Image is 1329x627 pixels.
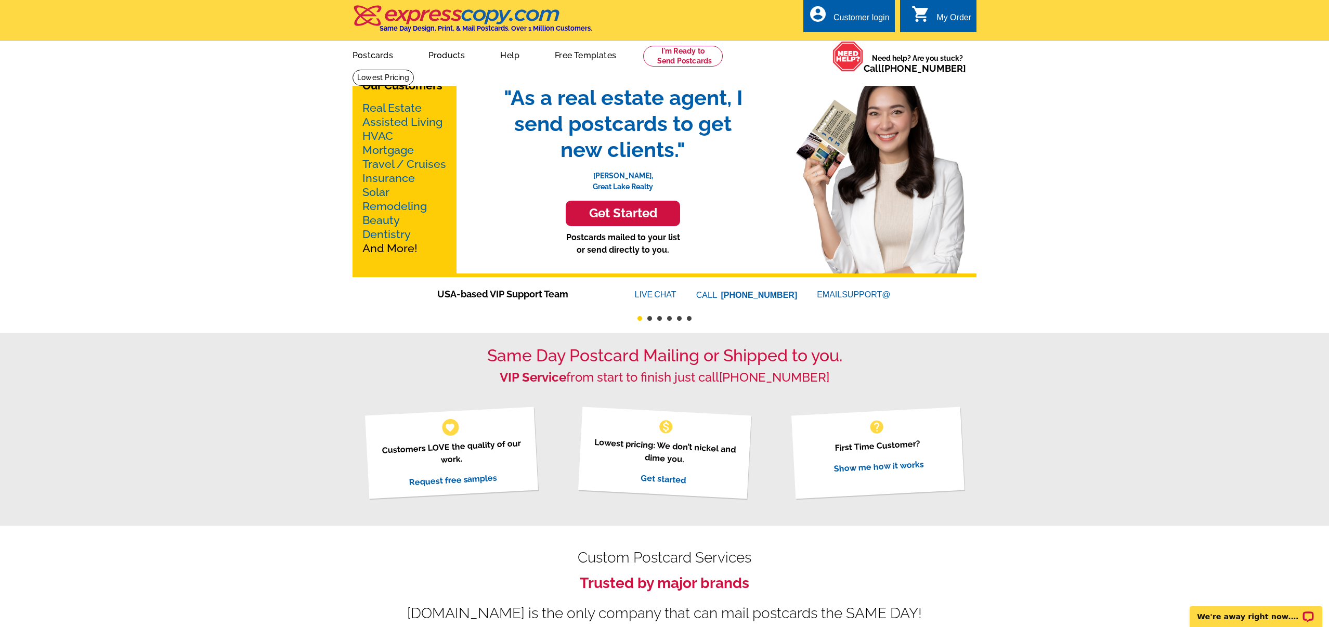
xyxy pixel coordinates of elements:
a: HVAC [362,129,393,142]
a: Assisted Living [362,115,442,128]
p: Postcards mailed to your list or send directly to you. [493,231,753,256]
a: Remodeling [362,200,427,213]
a: Free Templates [538,42,633,67]
a: Solar [362,186,389,199]
a: Mortgage [362,143,414,156]
button: 3 of 6 [657,316,662,321]
a: shopping_cart My Order [911,11,971,24]
div: Customer login [833,13,890,28]
a: Insurance [362,172,415,185]
img: help [832,41,864,72]
a: [PHONE_NUMBER] [719,370,829,385]
span: USA-based VIP Support Team [437,287,604,301]
h2: from start to finish just call [353,370,976,385]
a: Dentistry [362,228,411,241]
div: [DOMAIN_NAME] is the only company that can mail postcards the SAME DAY! [353,607,976,620]
h3: Get Started [579,206,667,221]
span: Need help? Are you stuck? [864,53,971,74]
h2: Custom Postcard Services [353,552,976,564]
p: And More! [362,101,447,255]
a: Same Day Design, Print, & Mail Postcards. Over 1 Million Customers. [353,12,592,32]
button: 5 of 6 [677,316,682,321]
a: Beauty [362,214,400,227]
font: LIVE [635,289,655,301]
p: [PERSON_NAME], Great Lake Realty [493,163,753,192]
a: [PHONE_NUMBER] [721,291,798,299]
span: help [868,419,885,435]
i: shopping_cart [911,5,930,23]
font: CALL [696,289,719,302]
iframe: LiveChat chat widget [1183,594,1329,627]
a: Get Started [493,201,753,226]
a: Travel / Cruises [362,158,446,171]
button: 6 of 6 [687,316,692,321]
strong: VIP Service [500,370,566,385]
p: Lowest pricing: We don’t nickel and dime you. [591,436,738,468]
font: SUPPORT@ [842,289,892,301]
a: LIVECHAT [635,290,676,299]
a: Help [484,42,536,67]
div: My Order [936,13,971,28]
a: Products [412,42,482,67]
span: Call [864,63,966,74]
a: EMAILSUPPORT@ [817,290,892,299]
a: Get started [640,473,686,485]
span: "As a real estate agent, I send postcards to get new clients." [493,85,753,163]
span: monetization_on [658,419,674,435]
p: Customers LOVE the quality of our work. [377,437,525,469]
button: 2 of 6 [647,316,652,321]
a: account_circle Customer login [809,11,890,24]
span: favorite [445,422,455,433]
i: account_circle [809,5,827,23]
a: Postcards [336,42,410,67]
h4: Same Day Design, Print, & Mail Postcards. Over 1 Million Customers. [380,24,592,32]
a: Real Estate [362,101,422,114]
a: [PHONE_NUMBER] [881,63,966,74]
button: 1 of 6 [637,316,642,321]
a: Request free samples [408,473,497,487]
a: Show me how it works [833,459,924,474]
h1: Same Day Postcard Mailing or Shipped to you. [353,346,976,365]
h3: Trusted by major brands [353,574,976,592]
button: 4 of 6 [667,316,672,321]
p: First Time Customer? [804,436,950,456]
